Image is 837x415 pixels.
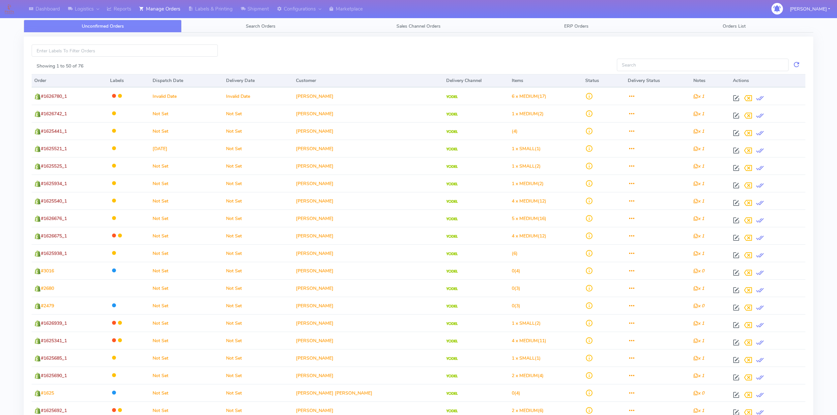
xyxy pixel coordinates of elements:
span: Orders List [723,23,746,29]
td: Not Set [223,175,293,192]
img: Yodel [446,287,458,290]
td: Not Set [223,157,293,175]
img: Yodel [446,252,458,256]
td: [PERSON_NAME] [293,192,444,209]
span: 2 x MEDIUM [512,407,538,414]
i: x 1 [693,320,704,326]
span: Search Orders [246,23,275,29]
span: 4 x MEDIUM [512,198,538,204]
span: #1625685_1 [41,355,67,361]
img: Yodel [446,322,458,325]
span: 6 x MEDIUM [512,93,538,99]
td: [PERSON_NAME] [293,140,444,157]
img: Yodel [446,113,458,116]
th: Dispatch Date [150,74,223,87]
td: [PERSON_NAME] [293,314,444,332]
td: [PERSON_NAME] [293,367,444,384]
td: [PERSON_NAME] [293,122,444,140]
th: Delivery Status [625,74,691,87]
button: [PERSON_NAME] [785,2,835,16]
span: (6) [512,407,544,414]
i: x 0 [693,268,704,274]
td: Not Set [150,244,223,262]
span: 1 x SMALL [512,355,535,361]
span: #1625938_1 [41,250,67,257]
i: x 1 [693,338,704,344]
span: (2) [512,180,544,187]
span: (2) [512,111,544,117]
span: (12) [512,233,546,239]
img: Yodel [446,270,458,273]
span: #1625521_1 [41,146,67,152]
td: Not Set [150,279,223,297]
img: Yodel [446,217,458,221]
td: Not Set [150,297,223,314]
span: #1625341_1 [41,338,67,344]
span: (11) [512,338,546,344]
span: #1625441_1 [41,128,67,134]
span: #1626939_1 [41,320,67,326]
img: Yodel [446,409,458,413]
td: [PERSON_NAME] [293,105,444,122]
img: Yodel [446,340,458,343]
span: (2) [512,163,541,169]
img: Yodel [446,130,458,133]
td: Not Set [223,105,293,122]
td: [PERSON_NAME] [PERSON_NAME] [293,384,444,401]
i: x 1 [693,163,704,169]
span: #2479 [41,303,54,309]
span: #1625934_1 [41,180,67,187]
td: [PERSON_NAME] [293,227,444,244]
i: x 1 [693,355,704,361]
i: x 1 [693,215,704,222]
th: Labels [107,74,150,87]
span: (4) [512,390,520,396]
span: 0 [512,285,514,291]
i: x 1 [693,93,704,99]
td: [PERSON_NAME] [293,349,444,367]
img: Yodel [446,357,458,360]
span: 1 x SMALL [512,163,535,169]
span: (4) [512,373,544,379]
span: Unconfirmed Orders [82,23,124,29]
td: Not Set [150,157,223,175]
img: Yodel [446,392,458,395]
span: #1626676_1 [41,215,67,222]
span: #1626780_1 [41,93,67,99]
span: (3) [512,285,520,291]
td: Not Set [223,209,293,227]
span: 1 x SMALL [512,146,535,152]
td: Invalid Date [223,87,293,105]
i: x 0 [693,390,704,396]
td: Not Set [150,122,223,140]
span: #1626675_1 [41,233,67,239]
td: Not Set [150,314,223,332]
th: Notes [691,74,730,87]
i: x 1 [693,111,704,117]
td: [PERSON_NAME] [293,262,444,279]
span: #1625540_1 [41,198,67,204]
span: #1625525_1 [41,163,67,169]
span: (12) [512,198,546,204]
td: Not Set [150,175,223,192]
input: Search [617,59,789,71]
span: #3016 [41,268,54,274]
span: 1 x MEDIUM [512,111,538,117]
ul: Tabs [24,20,813,33]
td: Not Set [223,384,293,401]
td: Not Set [223,227,293,244]
td: Not Set [223,297,293,314]
span: (4) [512,268,520,274]
td: Not Set [150,262,223,279]
span: (1) [512,146,541,152]
td: Not Set [223,122,293,140]
span: (1) [512,355,541,361]
img: Yodel [446,148,458,151]
i: x 1 [693,180,704,187]
span: 0 [512,268,514,274]
span: 4 x MEDIUM [512,338,538,344]
th: Order [32,74,107,87]
td: Not Set [223,332,293,349]
i: x 1 [693,250,704,257]
i: x 1 [693,128,704,134]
